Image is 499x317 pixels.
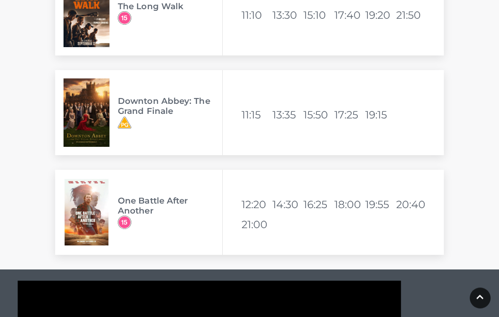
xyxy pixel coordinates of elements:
[118,96,222,116] h3: Downton Abbey: The Grand Finale
[334,105,364,125] li: 17:25
[272,105,302,125] li: 13:35
[242,215,271,235] li: 21:00
[303,195,333,215] li: 16:25
[242,195,271,215] li: 12:20
[334,195,364,215] li: 18:00
[242,105,271,125] li: 11:15
[303,105,333,125] li: 15:50
[242,5,271,25] li: 11:10
[365,195,395,215] li: 19:55
[118,196,222,216] h3: One Battle After Another
[365,5,395,25] li: 19:20
[396,5,425,25] li: 21:50
[365,105,395,125] li: 19:15
[396,195,425,215] li: 20:40
[303,5,333,25] li: 15:10
[118,2,222,12] h3: The Long Walk
[272,195,302,215] li: 14:30
[334,5,364,25] li: 17:40
[272,5,302,25] li: 13:30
